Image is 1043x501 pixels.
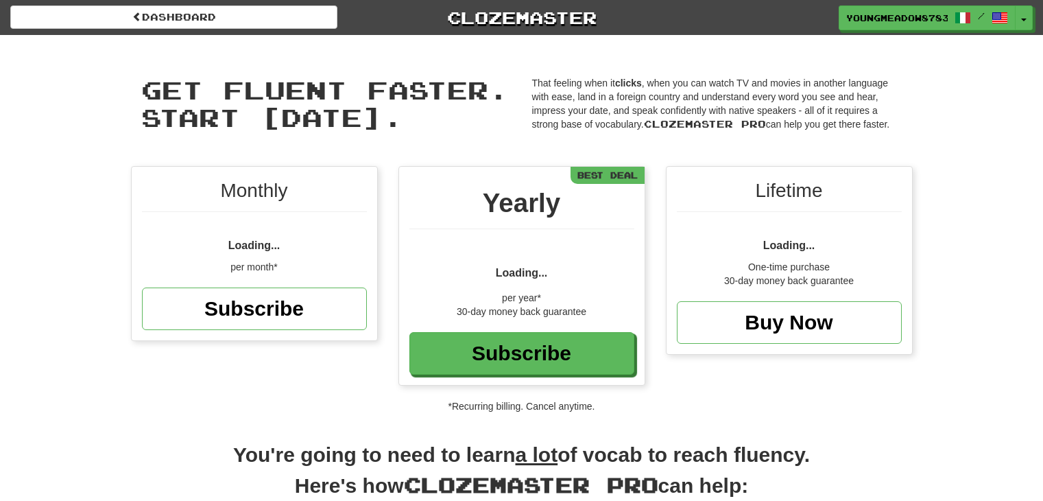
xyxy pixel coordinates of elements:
a: Buy Now [677,301,902,344]
span: Get fluent faster. Start [DATE]. [141,75,509,132]
span: Loading... [763,240,815,251]
a: Dashboard [10,5,337,29]
div: 30-day money back guarantee [677,274,902,288]
strong: clicks [615,78,642,89]
div: One-time purchase [677,260,902,274]
div: Best Deal [571,167,645,184]
a: Subscribe [142,288,367,330]
div: Yearly [409,184,634,229]
div: 30-day money back guarantee [409,305,634,318]
a: YoungMeadow8783 / [839,5,1016,30]
span: Clozemaster Pro [644,118,766,130]
span: YoungMeadow8783 [846,12,948,24]
span: / [978,11,985,21]
div: Lifetime [677,177,902,212]
div: Monthly [142,177,367,212]
div: per year* [409,291,634,305]
div: per month* [142,260,367,274]
span: Loading... [496,267,548,279]
p: That feeling when it , when you can watch TV and movies in another language with ease, land in a ... [532,76,902,131]
a: Subscribe [409,332,634,375]
a: Clozemaster [358,5,685,30]
u: a lot [516,443,558,466]
span: Loading... [228,240,280,251]
span: Clozemaster Pro [404,472,658,497]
